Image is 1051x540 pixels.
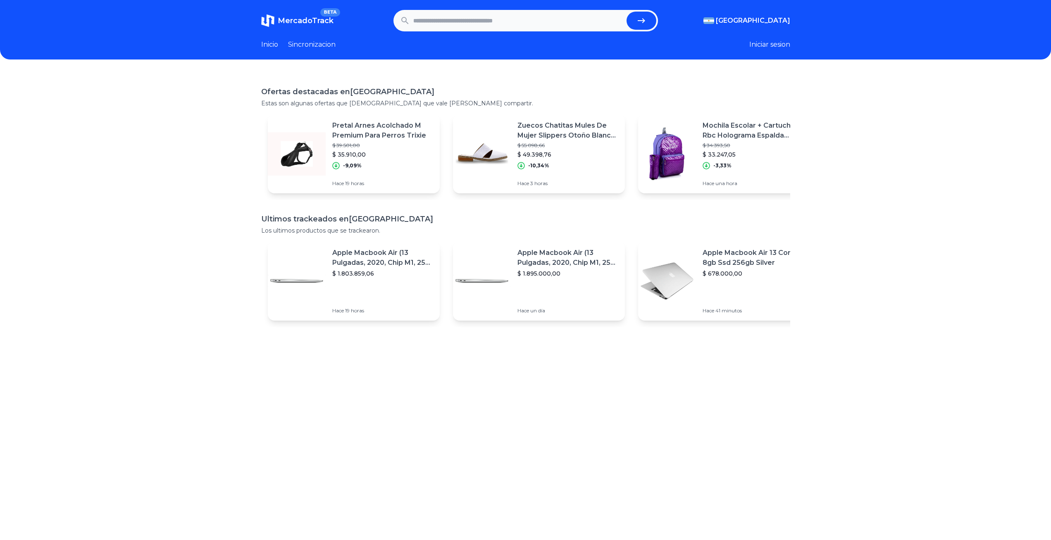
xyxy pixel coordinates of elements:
[703,16,790,26] button: [GEOGRAPHIC_DATA]
[517,150,618,159] p: $ 49.398,76
[517,142,618,149] p: $ 55.098,66
[716,16,790,26] span: [GEOGRAPHIC_DATA]
[703,180,803,187] p: Hace una hora
[268,241,440,321] a: Featured imageApple Macbook Air (13 Pulgadas, 2020, Chip M1, 256 Gb De Ssd, 8 Gb De Ram) - Plata$...
[638,252,696,310] img: Featured image
[268,252,326,310] img: Featured image
[332,248,433,268] p: Apple Macbook Air (13 Pulgadas, 2020, Chip M1, 256 Gb De Ssd, 8 Gb De Ram) - Plata
[703,17,714,24] img: Argentina
[517,180,618,187] p: Hace 3 horas
[453,125,511,183] img: Featured image
[517,121,618,140] p: Zuecos Chatitas Mules De Mujer Slippers Otoño Blanco Barbie
[517,248,618,268] p: Apple Macbook Air (13 Pulgadas, 2020, Chip M1, 256 Gb De Ssd, 8 Gb De Ram) - Plata
[453,114,625,193] a: Featured imageZuecos Chatitas Mules De Mujer Slippers Otoño Blanco Barbie$ 55.098,66$ 49.398,76-1...
[278,16,334,25] span: MercadoTrack
[332,269,433,278] p: $ 1.803.859,06
[638,114,810,193] a: Featured imageMochila Escolar + Cartuchera Rbc Holograma Espalda Secundari$ 34.393,50$ 33.247,05-...
[268,125,326,183] img: Featured image
[703,142,803,149] p: $ 34.393,50
[703,248,803,268] p: Apple Macbook Air 13 Core I5 8gb Ssd 256gb Silver
[453,252,511,310] img: Featured image
[517,269,618,278] p: $ 1.895.000,00
[268,114,440,193] a: Featured imagePretal Arnes Acolchado M Premium Para Perros Trixie$ 39.501,00$ 35.910,00-9,09%Hace...
[343,162,362,169] p: -9,09%
[749,40,790,50] button: Iniciar sesion
[261,86,790,98] h1: Ofertas destacadas en [GEOGRAPHIC_DATA]
[332,142,433,149] p: $ 39.501,00
[288,40,336,50] a: Sincronizacion
[261,40,278,50] a: Inicio
[453,241,625,321] a: Featured imageApple Macbook Air (13 Pulgadas, 2020, Chip M1, 256 Gb De Ssd, 8 Gb De Ram) - Plata$...
[703,269,803,278] p: $ 678.000,00
[332,307,433,314] p: Hace 19 horas
[332,150,433,159] p: $ 35.910,00
[638,125,696,183] img: Featured image
[261,14,274,27] img: MercadoTrack
[261,99,790,107] p: Estas son algunas ofertas que [DEMOGRAPHIC_DATA] que vale [PERSON_NAME] compartir.
[320,8,340,17] span: BETA
[332,121,433,140] p: Pretal Arnes Acolchado M Premium Para Perros Trixie
[703,150,803,159] p: $ 33.247,05
[332,180,433,187] p: Hace 19 horas
[638,241,810,321] a: Featured imageApple Macbook Air 13 Core I5 8gb Ssd 256gb Silver$ 678.000,00Hace 41 minutos
[517,307,618,314] p: Hace un día
[261,226,790,235] p: Los ultimos productos que se trackearon.
[703,307,803,314] p: Hace 41 minutos
[713,162,732,169] p: -3,33%
[261,14,334,27] a: MercadoTrackBETA
[261,213,790,225] h1: Ultimos trackeados en [GEOGRAPHIC_DATA]
[703,121,803,140] p: Mochila Escolar + Cartuchera Rbc Holograma Espalda Secundari
[528,162,549,169] p: -10,34%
